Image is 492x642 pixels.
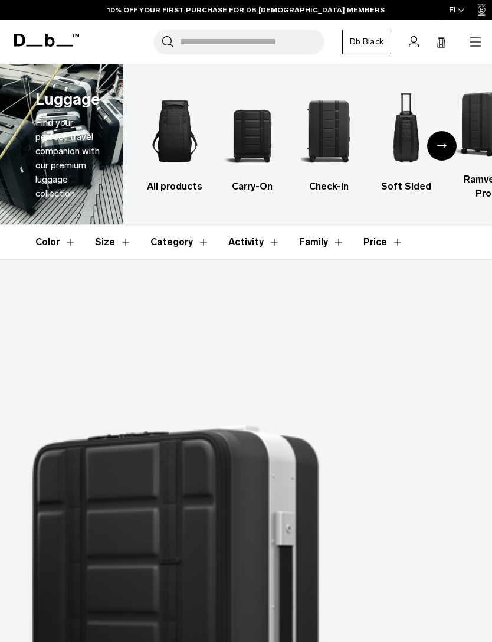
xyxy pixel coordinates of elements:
[147,89,204,194] li: 1 / 6
[150,225,209,259] button: Toggle Filter
[224,89,280,194] li: 2 / 6
[301,89,357,174] img: Db
[95,225,132,259] button: Toggle Filter
[342,30,391,54] a: Db Black
[147,180,204,194] h3: All products
[378,89,435,194] a: Db Soft Sided
[427,131,457,161] div: Next slide
[228,225,280,259] button: Toggle Filter
[35,117,100,199] span: Find your perfect travel companion with our premium luggage collection.
[378,180,435,194] h3: Soft Sided
[378,89,435,194] li: 4 / 6
[35,225,76,259] button: Toggle Filter
[224,180,280,194] h3: Carry-On
[301,180,357,194] h3: Check-In
[107,5,385,15] a: 10% OFF YOUR FIRST PURCHASE FOR DB [DEMOGRAPHIC_DATA] MEMBERS
[301,89,357,194] a: Db Check-In
[147,89,204,174] img: Db
[147,89,204,194] a: Db All products
[363,225,404,259] button: Toggle Price
[224,89,280,174] img: Db
[224,89,280,194] a: Db Carry-On
[299,225,345,259] button: Toggle Filter
[378,89,435,174] img: Db
[35,87,100,112] h1: Luggage
[301,89,357,194] li: 3 / 6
